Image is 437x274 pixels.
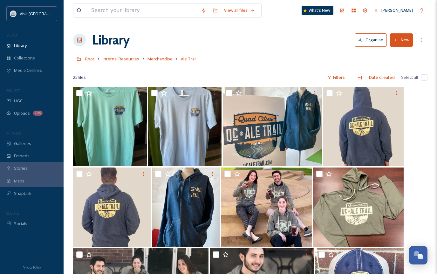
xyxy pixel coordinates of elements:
button: Organise [355,33,387,46]
div: Date Created [366,71,398,84]
span: SnapLink [14,190,31,196]
a: View all files [221,4,258,17]
span: Galleries [14,140,31,147]
span: Uploads [14,110,30,116]
span: Media Centres [14,67,42,73]
a: Ale Trail [181,55,196,63]
span: Merchandise [147,56,173,62]
img: AleTrailSweatshirt_Group2.jpg [221,168,312,247]
a: Privacy Policy [23,263,41,271]
span: SOCIALS [6,211,19,216]
span: Root [85,56,94,62]
a: Root [85,55,94,63]
div: Filters [324,71,348,84]
img: Blue Ale Trail.jpg [148,87,222,166]
a: Merchandise [147,55,173,63]
img: QC Ale Trail hoodie up (back).jpg [323,87,404,166]
a: [PERSON_NAME] [371,4,416,17]
span: Visit [GEOGRAPHIC_DATA] [20,10,69,17]
span: Privacy Policy [23,265,41,270]
a: Internal Resources [103,55,139,63]
span: Ale Trail [181,56,196,62]
img: Green Ale Trail.jpg [73,87,147,166]
span: Stories [14,165,28,171]
span: UGC [14,98,23,104]
span: Library [14,43,27,49]
span: 25 file s [73,74,86,80]
span: COLLECT [6,88,20,93]
span: Maps [14,178,24,184]
a: Organise [355,33,390,46]
span: [PERSON_NAME] [381,7,413,13]
span: MEDIA [6,33,17,38]
span: Collections [14,55,35,61]
input: Search your library [88,3,198,17]
div: 735 [33,111,43,116]
img: QCCVB_VISIT_vert_logo_4c_tagline_122019.svg [10,10,17,17]
button: New [390,33,413,46]
img: QC Ale Trail hoodie (front).jpg [152,168,220,247]
img: QC Ale Trail hoodie down (back).jpg [73,168,151,247]
a: What's New [302,6,333,15]
span: Socials [14,221,27,227]
span: Select all [401,74,418,80]
img: AleTrailSweatshirt_2.jpg [313,168,404,247]
button: Open Chat [409,246,427,264]
img: QC Ale Trail hoodie with sign (front).jpg [223,87,322,166]
a: Library [92,31,130,50]
span: WIDGETS [6,131,21,135]
span: Internal Resources [103,56,139,62]
span: Embeds [14,153,30,159]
